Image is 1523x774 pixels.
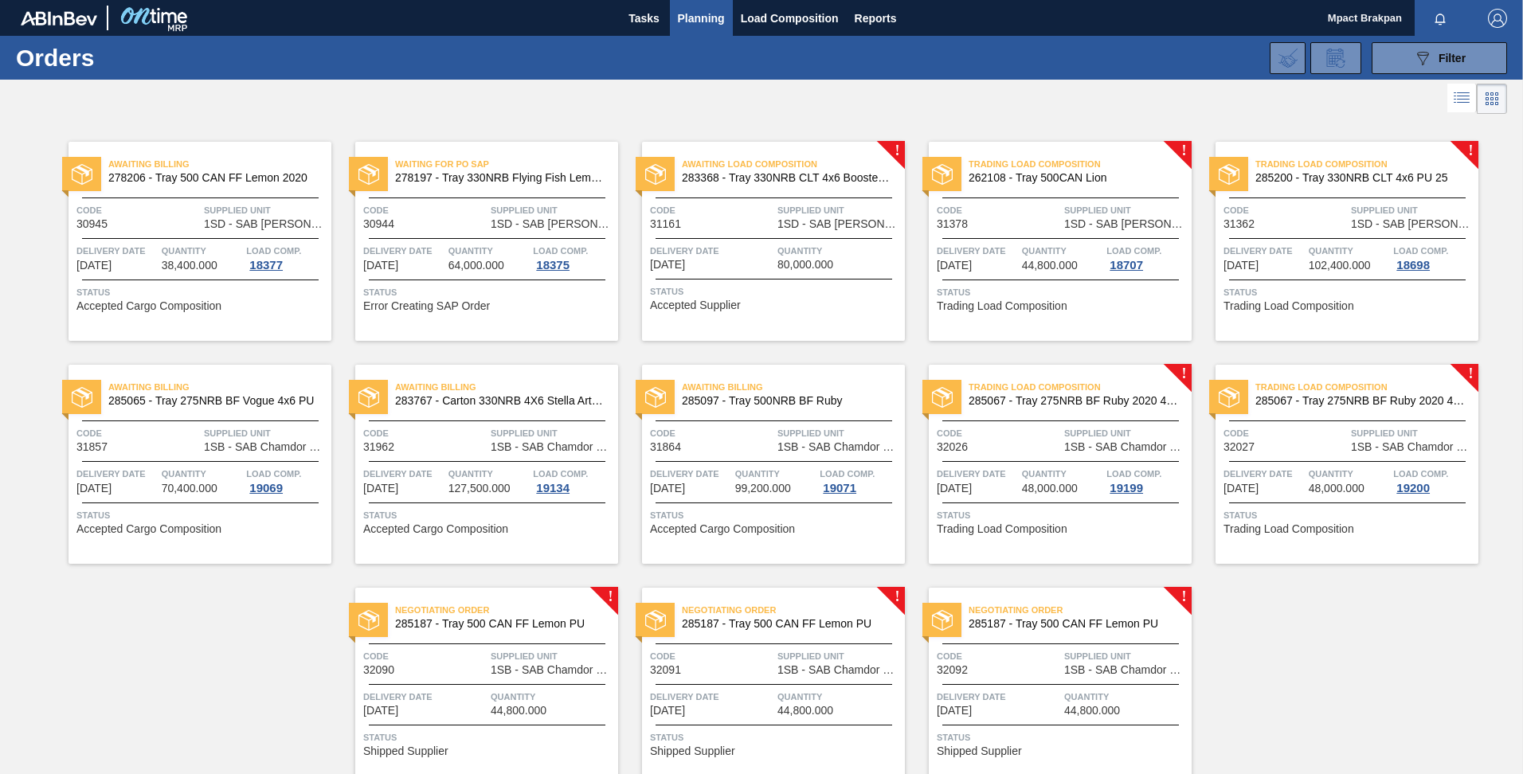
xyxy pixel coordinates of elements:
[246,259,286,272] div: 18377
[21,11,97,25] img: TNhmsLtSVTkK8tSr43FrP2fwEKptu5GPRR3wAAAABJRU5ErkJggg==
[1415,7,1466,29] button: Notifications
[448,466,530,482] span: Quantity
[395,156,618,172] span: Waiting for PO SAP
[682,602,905,618] span: Negotiating Order
[777,218,901,230] span: 1SD - SAB Rosslyn Brewery
[1022,243,1103,259] span: Quantity
[1447,84,1477,114] div: List Vision
[363,202,487,218] span: Code
[1064,689,1188,705] span: Quantity
[491,648,614,664] span: Supplied Unit
[395,602,618,618] span: Negotiating Order
[76,260,112,272] span: 08/22/2025
[650,466,731,482] span: Delivery Date
[937,523,1067,535] span: Trading Load Composition
[932,610,953,631] img: status
[777,648,901,664] span: Supplied Unit
[1223,441,1255,453] span: 32027
[650,283,901,299] span: Status
[650,425,773,441] span: Code
[533,259,573,272] div: 18375
[1223,243,1305,259] span: Delivery Date
[76,218,108,230] span: 30945
[108,379,331,395] span: Awaiting Billing
[363,705,398,717] span: 09/26/2025
[645,164,666,185] img: status
[491,202,614,218] span: Supplied Unit
[777,689,901,705] span: Quantity
[937,202,1060,218] span: Code
[1351,441,1474,453] span: 1SB - SAB Chamdor Brewery
[1106,259,1146,272] div: 18707
[777,243,901,259] span: Quantity
[1477,84,1507,114] div: Card Vision
[1255,156,1478,172] span: Trading Load Composition
[363,483,398,494] span: 09/22/2025
[937,507,1188,523] span: Status
[1393,482,1433,494] div: 19200
[363,729,614,745] span: Status
[533,243,614,272] a: Load Comp.18375
[162,466,243,482] span: Quantity
[1106,466,1161,482] span: Load Comp.
[937,260,972,272] span: 09/05/2025
[1393,243,1448,259] span: Load Comp.
[820,482,859,494] div: 19071
[820,466,875,482] span: Load Comp.
[937,218,968,230] span: 31378
[16,49,254,67] h1: Orders
[162,260,217,272] span: 38,400.000
[937,483,972,494] span: 09/25/2025
[650,441,681,453] span: 31864
[1372,42,1507,74] button: Filter
[777,425,901,441] span: Supplied Unit
[627,9,662,28] span: Tasks
[1439,52,1466,64] span: Filter
[358,387,379,408] img: status
[358,610,379,631] img: status
[905,365,1192,564] a: !statusTrading Load Composition285067 - Tray 275NRB BF Ruby 2020 4x6 PUCode32026Supplied Unit1SB ...
[45,365,331,564] a: statusAwaiting Billing285065 - Tray 275NRB BF Vogue 4x6 PUCode31857Supplied Unit1SB - SAB Chamdor...
[937,745,1022,757] span: Shipped Supplier
[937,729,1188,745] span: Status
[246,243,327,272] a: Load Comp.18377
[937,648,1060,664] span: Code
[650,202,773,218] span: Code
[682,618,892,630] span: 285187 - Tray 500 CAN FF Lemon PU
[1255,395,1466,407] span: 285067 - Tray 275NRB BF Ruby 2020 4x6 PU
[1064,425,1188,441] span: Supplied Unit
[448,483,511,494] span: 127,500.000
[650,483,685,494] span: 09/25/2025
[1351,218,1474,230] span: 1SD - SAB Rosslyn Brewery
[204,425,327,441] span: Supplied Unit
[937,441,968,453] span: 32026
[363,243,444,259] span: Delivery Date
[76,441,108,453] span: 31857
[650,507,901,523] span: Status
[331,142,618,341] a: statusWaiting for PO SAP278197 - Tray 330NRB Flying Fish Lemon (2020)Code30944Supplied Unit1SD - ...
[1393,243,1474,272] a: Load Comp.18698
[678,9,725,28] span: Planning
[1106,243,1161,259] span: Load Comp.
[650,689,773,705] span: Delivery Date
[937,425,1060,441] span: Code
[76,507,327,523] span: Status
[855,9,897,28] span: Reports
[1223,218,1255,230] span: 31362
[363,648,487,664] span: Code
[650,299,741,311] span: Accepted Supplier
[363,507,614,523] span: Status
[246,466,327,494] a: Load Comp.19069
[1223,202,1347,218] span: Code
[363,441,394,453] span: 31962
[1106,482,1146,494] div: 19199
[777,259,833,271] span: 80,000.000
[395,395,605,407] span: 283767 - Carton 330NRB 4X6 Stella Artois PU
[1064,218,1188,230] span: 1SD - SAB Rosslyn Brewery
[1393,466,1474,494] a: Load Comp.19200
[1309,466,1390,482] span: Quantity
[491,705,546,717] span: 44,800.000
[650,218,681,230] span: 31161
[363,425,487,441] span: Code
[1309,260,1371,272] span: 102,400.000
